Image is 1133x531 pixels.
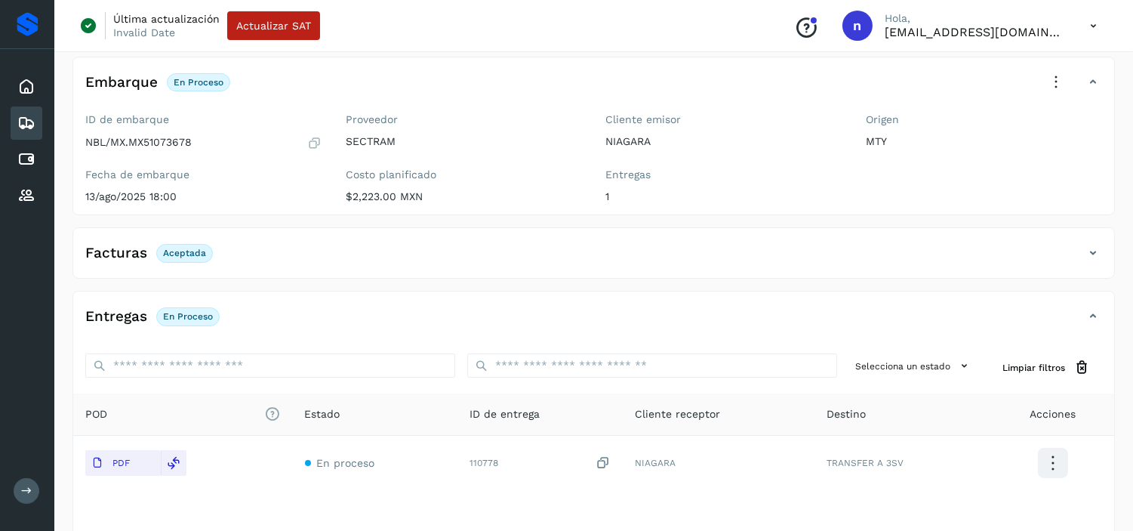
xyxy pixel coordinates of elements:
[346,135,582,148] p: SECTRAM
[623,436,814,490] td: NIAGARA
[227,11,320,40] button: Actualizar SAT
[1002,361,1065,375] span: Limpiar filtros
[346,113,582,126] label: Proveedor
[163,248,206,258] p: Aceptada
[85,308,147,326] h4: Entregas
[73,304,1114,341] div: EntregasEn proceso
[85,406,281,422] span: POD
[635,406,720,422] span: Cliente receptor
[163,311,213,322] p: En proceso
[849,353,978,378] button: Selecciona un estado
[112,458,130,468] p: PDF
[113,12,220,26] p: Última actualización
[866,135,1102,148] p: MTY
[346,168,582,181] label: Costo planificado
[73,69,1114,107] div: EmbarqueEn proceso
[606,168,842,181] label: Entregas
[11,70,42,103] div: Inicio
[470,406,540,422] span: ID de entrega
[11,179,42,212] div: Proveedores
[73,240,1114,278] div: FacturasAceptada
[606,113,842,126] label: Cliente emisor
[11,107,42,140] div: Embarques
[85,245,147,262] h4: Facturas
[346,190,582,203] p: $2,223.00 MXN
[885,25,1066,39] p: niagara+prod@solvento.mx
[236,20,311,31] span: Actualizar SAT
[990,353,1102,381] button: Limpiar filtros
[866,113,1102,126] label: Origen
[606,190,842,203] p: 1
[85,168,322,181] label: Fecha de embarque
[85,136,192,149] p: NBL/MX.MX51073678
[1030,406,1076,422] span: Acciones
[827,406,866,422] span: Destino
[305,406,340,422] span: Estado
[814,436,992,490] td: TRANSFER A 3SV
[113,26,175,39] p: Invalid Date
[85,190,322,203] p: 13/ago/2025 18:00
[85,74,158,91] h4: Embarque
[11,143,42,176] div: Cuentas por pagar
[161,450,186,476] div: Reemplazar POD
[470,455,611,471] div: 110778
[606,135,842,148] p: NIAGARA
[885,12,1066,25] p: Hola,
[174,77,223,88] p: En proceso
[85,113,322,126] label: ID de embarque
[317,457,375,469] span: En proceso
[85,450,161,476] button: PDF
